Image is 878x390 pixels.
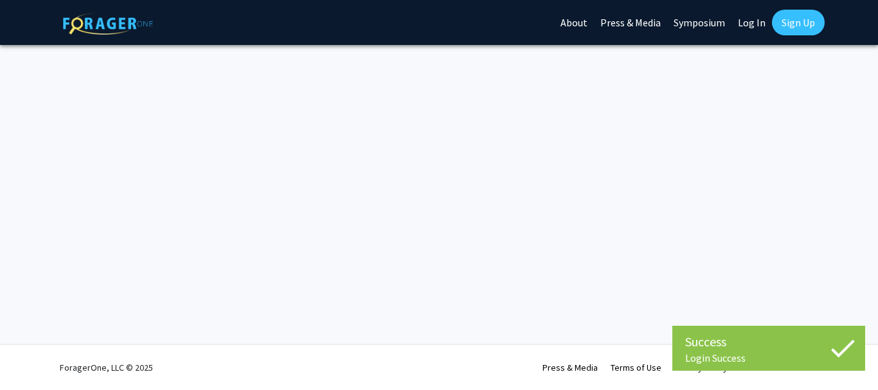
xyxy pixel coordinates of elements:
div: Login Success [685,351,852,364]
a: Sign Up [772,10,825,35]
a: Press & Media [542,362,598,373]
img: ForagerOne Logo [63,12,153,35]
div: Success [685,332,852,351]
div: ForagerOne, LLC © 2025 [60,345,153,390]
a: Terms of Use [611,362,661,373]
